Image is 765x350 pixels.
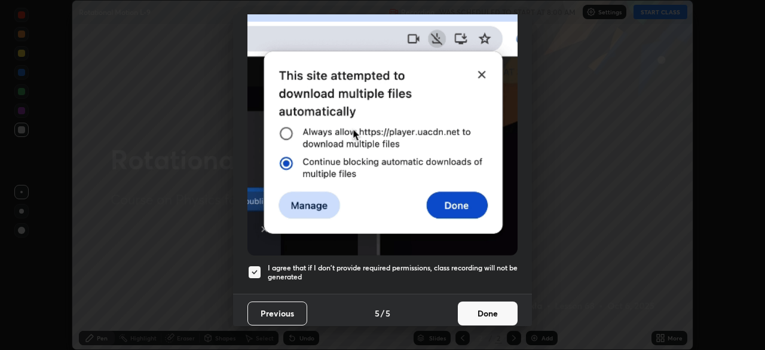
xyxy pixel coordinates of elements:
button: Previous [247,302,307,325]
h4: / [381,307,384,319]
button: Done [458,302,518,325]
h4: 5 [375,307,380,319]
h5: I agree that if I don't provide required permissions, class recording will not be generated [268,263,518,282]
h4: 5 [385,307,390,319]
